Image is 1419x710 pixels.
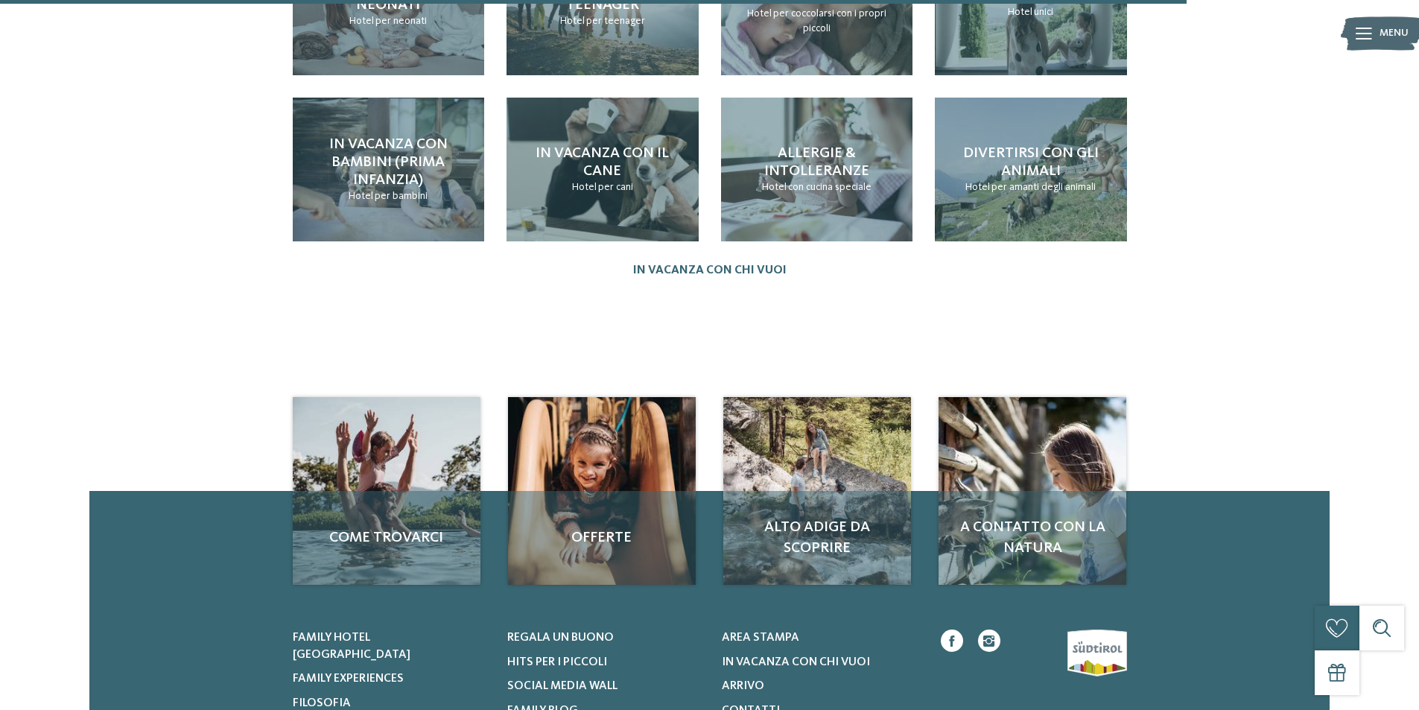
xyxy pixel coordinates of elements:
img: Hotel con spa per bambini: è tempo di coccole! [723,397,911,585]
span: In vacanza con il cane [536,146,669,179]
span: Family experiences [293,673,404,685]
a: Family experiences [293,671,489,687]
span: Regala un buono [507,632,614,644]
span: per coccolarsi con i propri piccoli [773,8,886,34]
span: Social Media Wall [507,680,618,692]
a: In vacanza con chi vuoi [633,264,787,278]
span: Offerte [523,527,681,548]
span: Hotel [349,191,373,201]
span: In vacanza con bambini (prima infanzia) [329,137,448,188]
a: Hotel con spa per bambini: è tempo di coccole! A contatto con la natura [939,397,1126,585]
span: Hotel [560,16,585,26]
span: Hotel [762,182,787,192]
a: Family hotel [GEOGRAPHIC_DATA] [293,630,489,663]
span: A contatto con la natura [953,517,1111,559]
span: unici [1034,7,1053,17]
span: Family hotel [GEOGRAPHIC_DATA] [293,632,410,660]
span: Filosofia [293,697,351,709]
a: Hotel con spa per bambini: è tempo di coccole! Alto Adige da scoprire [723,397,911,585]
span: In vacanza con chi vuoi [722,656,870,668]
span: per cani [598,182,633,192]
span: per bambini [375,191,428,201]
span: Hotel [1008,7,1032,17]
img: Hotel con spa per bambini: è tempo di coccole! [293,397,480,585]
a: Arrivo [722,678,918,694]
a: Social Media Wall [507,678,703,694]
span: Come trovarci [308,527,466,548]
span: Alto Adige da scoprire [738,517,896,559]
img: Hotel con spa per bambini: è tempo di coccole! [939,397,1126,585]
span: Hotel [572,182,597,192]
span: Hits per i piccoli [507,656,607,668]
span: Hotel [747,8,772,19]
span: Area stampa [722,632,799,644]
span: Divertirsi con gli animali [963,146,1099,179]
a: In vacanza con chi vuoi [722,654,918,671]
a: Hits per i piccoli [507,654,703,671]
span: Hotel [965,182,990,192]
a: Regala un buono [507,630,703,646]
span: Hotel [349,16,374,26]
span: per amanti degli animali [991,182,1096,192]
a: Hotel con spa per bambini: è tempo di coccole! In vacanza con bambini (prima infanzia) Hotel per ... [293,98,485,241]
a: Area stampa [722,630,918,646]
span: con cucina speciale [788,182,872,192]
img: Hotel con spa per bambini: è tempo di coccole! [508,397,696,585]
a: Hotel con spa per bambini: è tempo di coccole! Offerte [508,397,696,585]
a: Hotel con spa per bambini: è tempo di coccole! Divertirsi con gli animali Hotel per amanti degli ... [935,98,1127,241]
span: Allergie & intolleranze [764,146,869,179]
a: Hotel con spa per bambini: è tempo di coccole! Allergie & intolleranze Hotel con cucina speciale [721,98,913,241]
a: Hotel con spa per bambini: è tempo di coccole! Come trovarci [293,397,480,585]
a: Hotel con spa per bambini: è tempo di coccole! In vacanza con il cane Hotel per cani [507,98,699,241]
span: per neonati [375,16,427,26]
span: Arrivo [722,680,764,692]
span: per teenager [586,16,645,26]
